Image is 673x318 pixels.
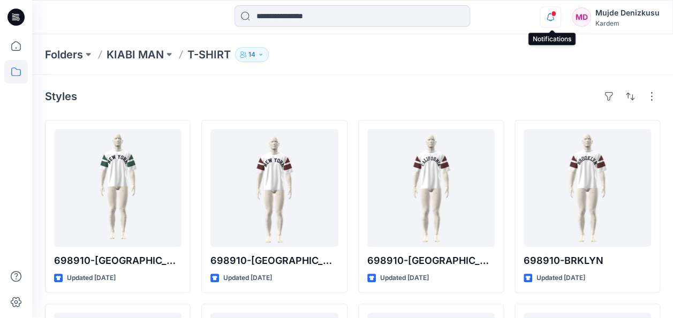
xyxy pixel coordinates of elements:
[595,6,660,19] div: Mujde Denizkusu
[248,49,255,60] p: 14
[45,90,77,103] h4: Styles
[107,47,164,62] a: KIABI MAN
[67,272,116,284] p: Updated [DATE]
[210,253,338,268] p: 698910-[GEOGRAPHIC_DATA]
[235,47,269,62] button: 14
[524,129,651,247] a: 698910-BRKLYN
[54,129,182,247] a: 698910-NYC REV
[223,272,272,284] p: Updated [DATE]
[380,272,429,284] p: Updated [DATE]
[187,47,231,62] p: T-SHIRT
[45,47,83,62] a: Folders
[572,7,591,27] div: MD
[54,253,182,268] p: 698910-[GEOGRAPHIC_DATA] REV
[367,253,495,268] p: 698910-[GEOGRAPHIC_DATA]
[524,253,651,268] p: 698910-BRKLYN
[367,129,495,247] a: 698910-CA
[210,129,338,247] a: 698910-NYC
[536,272,585,284] p: Updated [DATE]
[595,19,660,27] div: Kardem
